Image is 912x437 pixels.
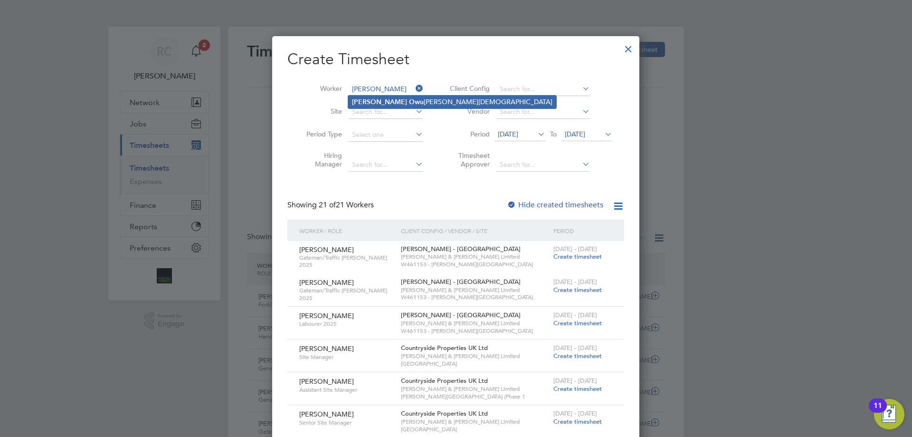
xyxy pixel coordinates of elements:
span: [DATE] - [DATE] [553,245,597,253]
input: Search for... [349,83,423,96]
span: Create timesheet [553,319,602,327]
span: [PERSON_NAME] [299,344,354,353]
input: Search for... [496,106,590,119]
span: [PERSON_NAME] & [PERSON_NAME] Limited [401,352,549,360]
input: Search for... [349,158,423,172]
div: 11 [874,406,882,418]
span: [DATE] [498,130,518,138]
div: Showing [287,200,376,210]
span: Senior Site Manager [299,419,394,427]
label: Period Type [299,130,342,138]
span: Gateman/Traffic [PERSON_NAME] 2025 [299,287,394,301]
div: Client Config / Vendor / Site [399,220,551,242]
span: W461153 - [PERSON_NAME][GEOGRAPHIC_DATA] [401,261,549,268]
b: Owu [409,98,424,106]
label: Worker [299,84,342,93]
div: Worker / Role [297,220,399,242]
span: [PERSON_NAME] [299,245,354,254]
span: [DATE] [565,130,585,138]
label: Vendor [447,107,490,116]
span: [DATE] - [DATE] [553,377,597,385]
span: [DATE] - [DATE] [553,409,597,418]
span: [DATE] - [DATE] [553,344,597,352]
label: Hide created timesheets [507,200,603,210]
span: Countryside Properties UK Ltd [401,344,488,352]
span: [PERSON_NAME] & [PERSON_NAME] Limited [401,253,549,261]
span: [DATE] - [DATE] [553,311,597,319]
span: [PERSON_NAME][GEOGRAPHIC_DATA] (Phase 1 [401,393,549,400]
span: Labourer 2025 [299,320,394,328]
input: Search for... [496,158,590,172]
li: [PERSON_NAME][DEMOGRAPHIC_DATA] [348,96,556,108]
span: [PERSON_NAME] & [PERSON_NAME] Limited [401,286,549,294]
span: To [547,128,560,140]
span: 21 Workers [319,200,374,210]
b: [PERSON_NAME] [352,98,407,106]
span: [PERSON_NAME] & [PERSON_NAME] Limited [401,385,549,393]
span: [PERSON_NAME] & [PERSON_NAME] Limited [401,418,549,426]
span: [PERSON_NAME] [299,377,354,386]
span: Assistant Site Manager [299,386,394,394]
span: Countryside Properties UK Ltd [401,409,488,418]
span: [GEOGRAPHIC_DATA] [401,360,549,368]
label: Period [447,130,490,138]
span: Create timesheet [553,352,602,360]
span: [DATE] - [DATE] [553,278,597,286]
span: Create timesheet [553,286,602,294]
label: Hiring Manager [299,151,342,168]
span: [PERSON_NAME] [299,410,354,418]
div: Period [551,220,615,242]
span: Create timesheet [553,418,602,426]
label: Client Config [447,84,490,93]
span: W461153 - [PERSON_NAME][GEOGRAPHIC_DATA] [401,293,549,301]
span: [PERSON_NAME] & [PERSON_NAME] Limited [401,320,549,327]
span: [PERSON_NAME] - [GEOGRAPHIC_DATA] [401,278,521,286]
span: W461153 - [PERSON_NAME][GEOGRAPHIC_DATA] [401,327,549,335]
h2: Create Timesheet [287,49,624,69]
span: 21 of [319,200,336,210]
span: Create timesheet [553,385,602,393]
span: Site Manager [299,353,394,361]
span: [GEOGRAPHIC_DATA] [401,426,549,433]
input: Search for... [349,106,423,119]
label: Site [299,107,342,116]
label: Timesheet Approver [447,151,490,168]
input: Select one [349,128,423,142]
span: [PERSON_NAME] - [GEOGRAPHIC_DATA] [401,245,521,253]
span: [PERSON_NAME] [299,278,354,287]
span: [PERSON_NAME] [299,311,354,320]
input: Search for... [496,83,590,96]
span: Gateman/Traffic [PERSON_NAME] 2025 [299,254,394,269]
button: Open Resource Center, 11 new notifications [874,399,904,429]
span: Create timesheet [553,252,602,261]
span: [PERSON_NAME] - [GEOGRAPHIC_DATA] [401,311,521,319]
span: Countryside Properties UK Ltd [401,377,488,385]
